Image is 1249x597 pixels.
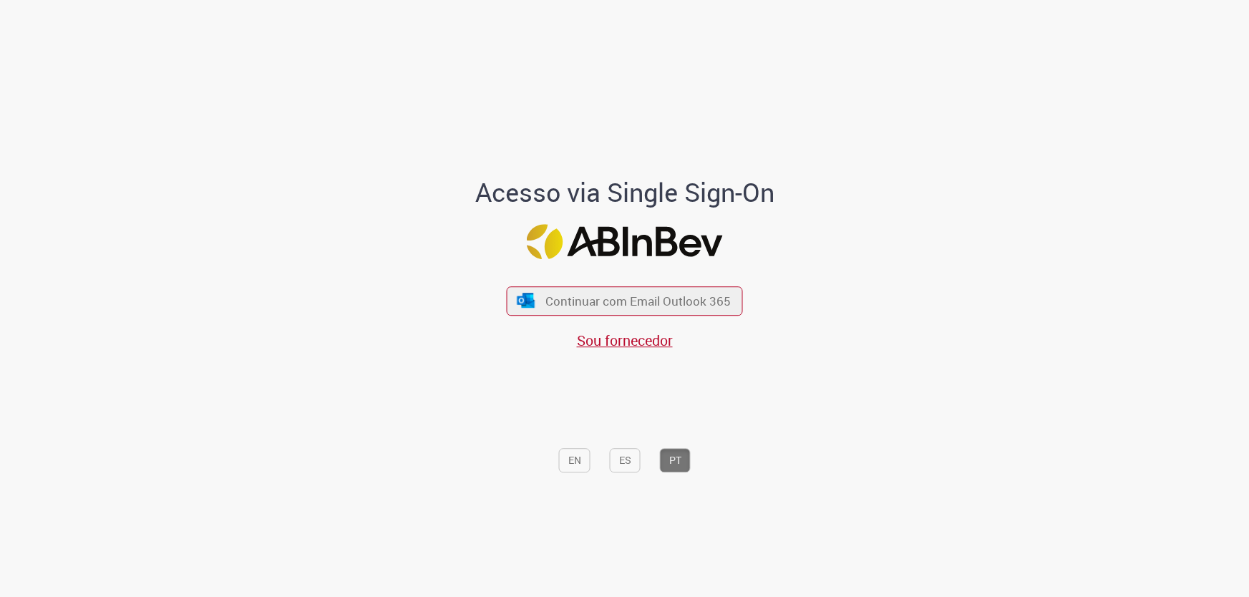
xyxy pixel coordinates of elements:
button: PT [660,448,691,472]
button: ES [610,448,641,472]
img: ícone Azure/Microsoft 360 [515,293,535,308]
a: Sou fornecedor [577,331,673,350]
button: EN [559,448,591,472]
span: Continuar com Email Outlook 365 [545,293,731,309]
img: Logo ABInBev [527,224,723,259]
h1: Acesso via Single Sign-On [426,179,823,208]
button: ícone Azure/Microsoft 360 Continuar com Email Outlook 365 [507,286,743,316]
